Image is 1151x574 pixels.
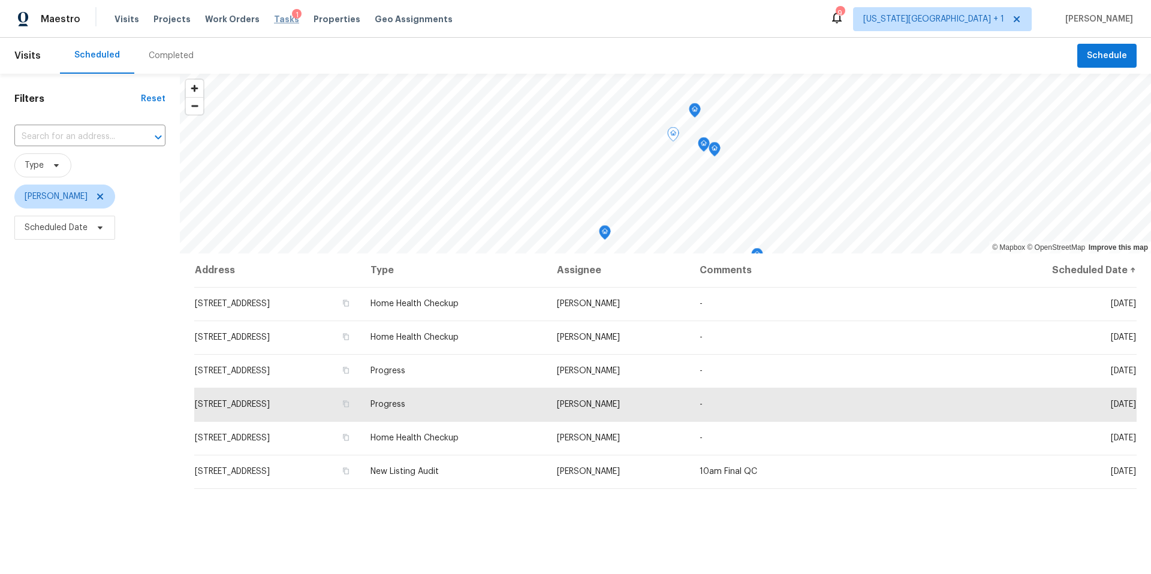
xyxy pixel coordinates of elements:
[186,98,203,114] span: Zoom out
[1111,467,1136,476] span: [DATE]
[698,137,710,156] div: Map marker
[195,467,270,476] span: [STREET_ADDRESS]
[1089,243,1148,252] a: Improve this map
[700,434,703,442] span: -
[370,434,459,442] span: Home Health Checkup
[700,333,703,342] span: -
[14,128,132,146] input: Search for an address...
[205,13,260,25] span: Work Orders
[370,367,405,375] span: Progress
[361,253,547,287] th: Type
[341,398,351,409] button: Copy Address
[700,400,703,409] span: -
[557,434,620,442] span: [PERSON_NAME]
[557,300,620,308] span: [PERSON_NAME]
[341,466,351,476] button: Copy Address
[180,74,1151,253] canvas: Map
[25,159,44,171] span: Type
[370,400,405,409] span: Progress
[375,13,453,25] span: Geo Assignments
[194,253,361,287] th: Address
[41,13,80,25] span: Maestro
[25,191,88,203] span: [PERSON_NAME]
[599,225,611,244] div: Map marker
[370,467,439,476] span: New Listing Audit
[341,432,351,443] button: Copy Address
[341,298,351,309] button: Copy Address
[149,50,194,62] div: Completed
[1111,400,1136,409] span: [DATE]
[1111,434,1136,442] span: [DATE]
[557,467,620,476] span: [PERSON_NAME]
[150,129,167,146] button: Open
[274,15,299,23] span: Tasks
[1077,44,1137,68] button: Schedule
[709,142,721,161] div: Map marker
[186,97,203,114] button: Zoom out
[667,127,679,146] div: Map marker
[1087,49,1127,64] span: Schedule
[341,331,351,342] button: Copy Address
[1111,367,1136,375] span: [DATE]
[689,103,701,122] div: Map marker
[690,253,973,287] th: Comments
[836,7,844,19] div: 9
[1060,13,1133,25] span: [PERSON_NAME]
[557,400,620,409] span: [PERSON_NAME]
[195,434,270,442] span: [STREET_ADDRESS]
[992,243,1025,252] a: Mapbox
[314,13,360,25] span: Properties
[370,300,459,308] span: Home Health Checkup
[74,49,120,61] div: Scheduled
[547,253,690,287] th: Assignee
[115,13,139,25] span: Visits
[186,80,203,97] button: Zoom in
[557,333,620,342] span: [PERSON_NAME]
[700,300,703,308] span: -
[195,400,270,409] span: [STREET_ADDRESS]
[25,222,88,234] span: Scheduled Date
[700,467,757,476] span: 10am Final QC
[141,93,165,105] div: Reset
[195,333,270,342] span: [STREET_ADDRESS]
[195,300,270,308] span: [STREET_ADDRESS]
[14,93,141,105] h1: Filters
[195,367,270,375] span: [STREET_ADDRESS]
[973,253,1137,287] th: Scheduled Date ↑
[370,333,459,342] span: Home Health Checkup
[341,365,351,376] button: Copy Address
[700,367,703,375] span: -
[1111,300,1136,308] span: [DATE]
[1111,333,1136,342] span: [DATE]
[292,9,302,21] div: 1
[153,13,191,25] span: Projects
[14,43,41,69] span: Visits
[1027,243,1085,252] a: OpenStreetMap
[557,367,620,375] span: [PERSON_NAME]
[751,248,763,267] div: Map marker
[863,13,1004,25] span: [US_STATE][GEOGRAPHIC_DATA] + 1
